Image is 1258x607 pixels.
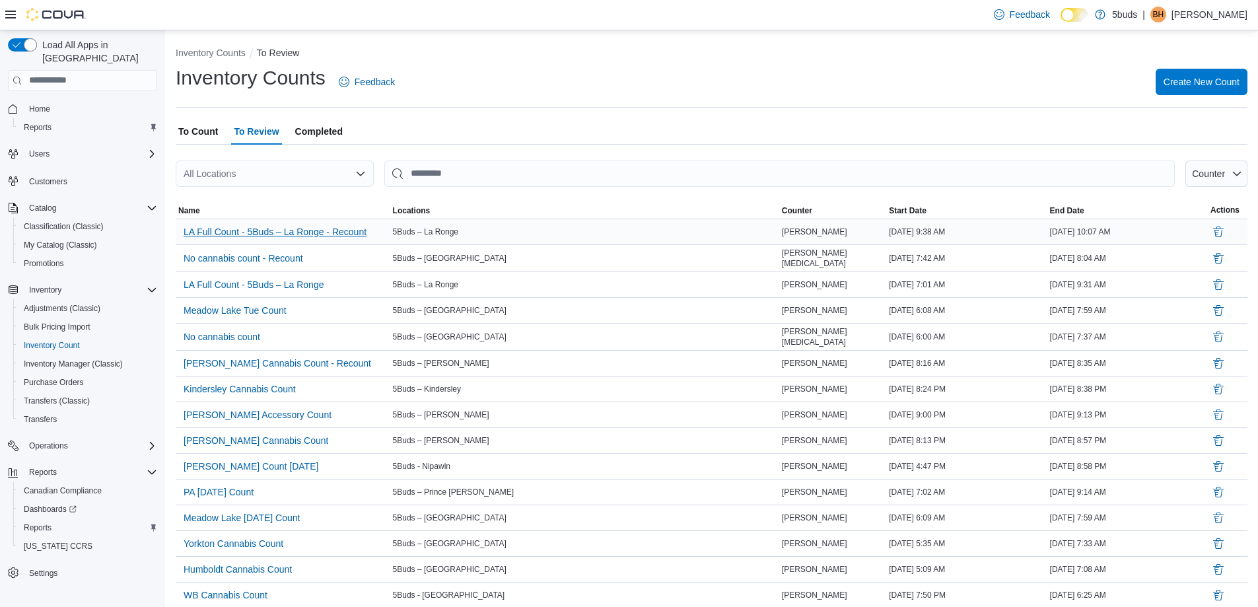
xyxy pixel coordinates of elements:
[24,485,102,496] span: Canadian Compliance
[184,225,367,238] span: LA Full Count - 5Buds – La Ronge - Recount
[390,433,779,448] div: 5Buds – [PERSON_NAME]
[24,282,157,298] span: Inventory
[13,410,162,429] button: Transfers
[1164,75,1240,89] span: Create New Count
[18,237,157,253] span: My Catalog (Classic)
[24,504,77,515] span: Dashboards
[3,463,162,482] button: Reports
[1210,250,1226,266] button: Delete
[295,118,343,145] span: Completed
[18,219,157,234] span: Classification (Classic)
[1153,7,1164,22] span: BH
[29,568,57,579] span: Settings
[178,456,324,476] button: [PERSON_NAME] Count [DATE]
[782,248,884,269] span: [PERSON_NAME][MEDICAL_DATA]
[24,438,157,454] span: Operations
[3,145,162,163] button: Users
[13,236,162,254] button: My Catalog (Classic)
[18,356,128,372] a: Inventory Manager (Classic)
[886,250,1047,266] div: [DATE] 7:42 AM
[886,203,1047,219] button: Start Date
[184,485,254,499] span: PA [DATE] Count
[24,565,157,581] span: Settings
[178,275,329,295] button: LA Full Count - 5Buds – La Ronge
[18,338,157,353] span: Inventory Count
[24,438,73,454] button: Operations
[176,48,246,58] button: Inventory Counts
[390,484,779,500] div: 5Buds – Prince [PERSON_NAME]
[29,285,61,295] span: Inventory
[886,303,1047,318] div: [DATE] 6:08 AM
[782,326,884,347] span: [PERSON_NAME][MEDICAL_DATA]
[3,171,162,190] button: Customers
[13,217,162,236] button: Classification (Classic)
[178,431,333,450] button: [PERSON_NAME] Cannabis Count
[3,437,162,455] button: Operations
[29,441,68,451] span: Operations
[13,336,162,355] button: Inventory Count
[782,358,847,369] span: [PERSON_NAME]
[24,303,100,314] span: Adjustments (Classic)
[1210,381,1226,397] button: Delete
[178,508,305,528] button: Meadow Lake [DATE] Count
[782,384,847,394] span: [PERSON_NAME]
[184,252,303,265] span: No cannabis count - Recount
[18,356,157,372] span: Inventory Manager (Classic)
[24,146,157,162] span: Users
[886,381,1047,397] div: [DATE] 8:24 PM
[24,522,52,533] span: Reports
[390,407,779,423] div: 5Buds – [PERSON_NAME]
[18,237,102,253] a: My Catalog (Classic)
[355,75,395,89] span: Feedback
[1210,433,1226,448] button: Delete
[184,330,260,343] span: No cannabis count
[886,484,1047,500] div: [DATE] 7:02 AM
[24,396,90,406] span: Transfers (Classic)
[889,205,926,216] span: Start Date
[18,375,89,390] a: Purchase Orders
[184,408,332,421] span: [PERSON_NAME] Accessory Count
[24,541,92,552] span: [US_STATE] CCRS
[1047,303,1208,318] div: [DATE] 7:59 AM
[18,501,82,517] a: Dashboards
[355,168,366,179] button: Open list of options
[1210,484,1226,500] button: Delete
[1171,7,1247,22] p: [PERSON_NAME]
[782,590,847,600] span: [PERSON_NAME]
[184,563,292,576] span: Humboldt Cannabis Count
[18,301,106,316] a: Adjustments (Classic)
[390,203,779,219] button: Locations
[13,318,162,336] button: Bulk Pricing Import
[3,563,162,583] button: Settings
[390,250,779,266] div: 5Buds – [GEOGRAPHIC_DATA]
[24,282,67,298] button: Inventory
[1047,458,1208,474] div: [DATE] 8:58 PM
[13,500,162,518] a: Dashboards
[184,589,267,602] span: WB Cannabis Count
[1047,381,1208,397] div: [DATE] 8:38 PM
[1210,224,1226,240] button: Delete
[1047,561,1208,577] div: [DATE] 7:08 AM
[384,161,1175,187] input: This is a search bar. After typing your query, hit enter to filter the results lower in the page.
[24,200,61,216] button: Catalog
[782,279,847,290] span: [PERSON_NAME]
[1047,407,1208,423] div: [DATE] 9:13 PM
[18,338,85,353] a: Inventory Count
[178,379,301,399] button: Kindersley Cannabis Count
[24,322,90,332] span: Bulk Pricing Import
[782,487,847,497] span: [PERSON_NAME]
[390,329,779,345] div: 5Buds – [GEOGRAPHIC_DATA]
[18,120,57,135] a: Reports
[18,301,157,316] span: Adjustments (Classic)
[1142,7,1145,22] p: |
[3,281,162,299] button: Inventory
[24,172,157,189] span: Customers
[24,200,157,216] span: Catalog
[18,538,98,554] a: [US_STATE] CCRS
[184,278,324,291] span: LA Full Count - 5Buds – La Ronge
[1010,8,1050,21] span: Feedback
[184,537,283,550] span: Yorkton Cannabis Count
[178,585,273,605] button: WB Cannabis Count
[1047,224,1208,240] div: [DATE] 10:07 AM
[1112,7,1137,22] p: 5buds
